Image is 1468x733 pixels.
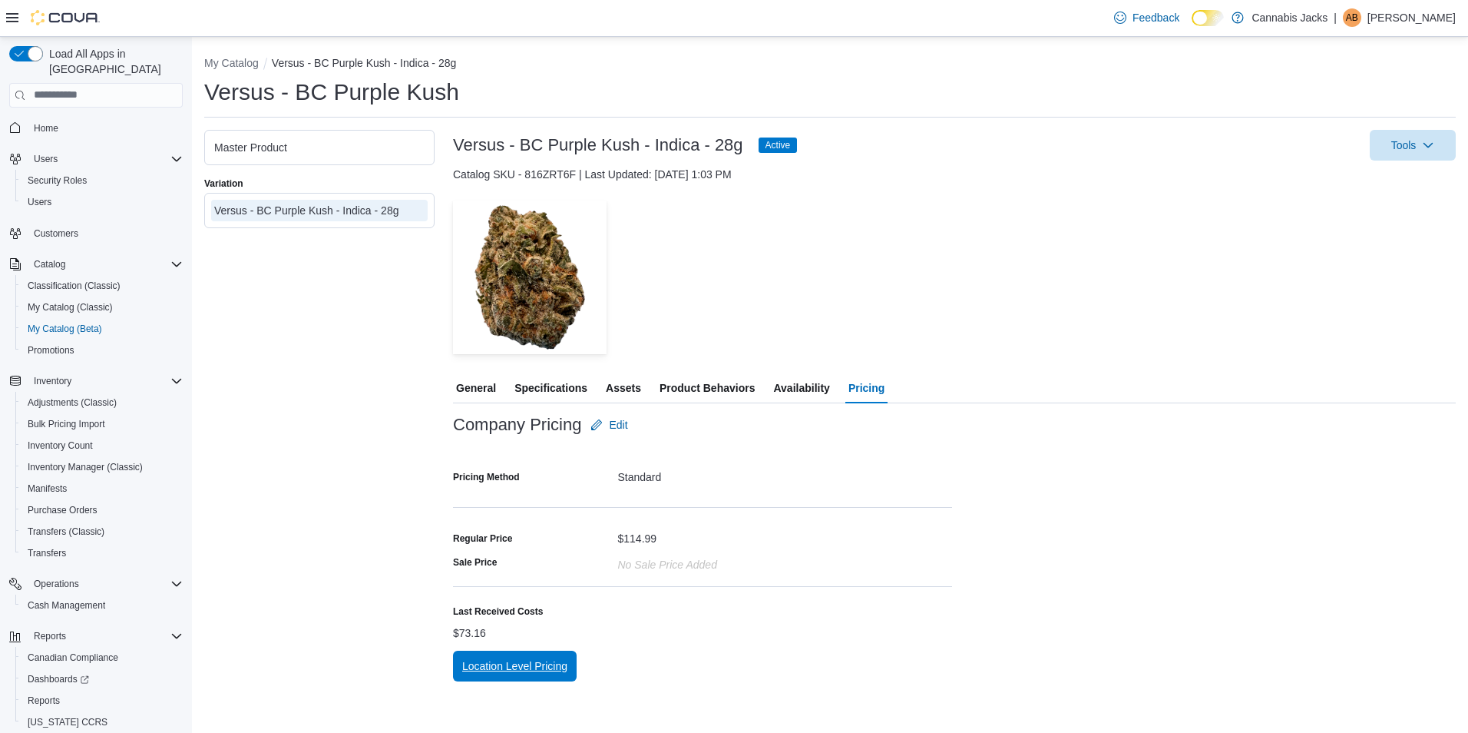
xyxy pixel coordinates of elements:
[15,478,189,499] button: Manifests
[453,605,543,618] label: Last Received Costs
[15,275,189,297] button: Classification (Classic)
[1192,10,1224,26] input: Dark Mode
[618,465,953,483] div: Standard
[21,436,183,455] span: Inventory Count
[453,167,1456,182] div: Catalog SKU - 816ZRT6F | Last Updated: [DATE] 1:03 PM
[21,713,114,731] a: [US_STATE] CCRS
[272,57,456,69] button: Versus - BC Purple Kush - Indica - 28g
[15,191,189,213] button: Users
[15,435,189,456] button: Inventory Count
[21,501,104,519] a: Purchase Orders
[21,320,183,338] span: My Catalog (Beta)
[514,373,587,403] span: Specifications
[21,713,183,731] span: Washington CCRS
[21,341,183,360] span: Promotions
[453,471,520,483] label: Pricing Method
[453,651,577,682] button: Location Level Pricing
[28,224,84,243] a: Customers
[765,138,791,152] span: Active
[28,150,183,168] span: Users
[28,150,64,168] button: Users
[1108,2,1185,33] a: Feedback
[3,370,189,392] button: Inventory
[28,418,105,430] span: Bulk Pricing Import
[453,621,659,639] div: $73.16
[28,280,121,292] span: Classification (Classic)
[21,193,183,211] span: Users
[15,297,189,318] button: My Catalog (Classic)
[21,596,111,615] a: Cash Management
[28,118,183,138] span: Home
[453,416,581,434] h3: Company Pricing
[15,711,189,733] button: [US_STATE] CCRS
[3,625,189,647] button: Reports
[1367,8,1456,27] p: [PERSON_NAME]
[660,373,755,403] span: Product Behaviors
[21,415,183,433] span: Bulk Pricing Import
[15,340,189,361] button: Promotions
[31,10,100,25] img: Cova
[28,526,104,538] span: Transfers (Classic)
[15,499,189,521] button: Purchase Orders
[214,140,425,155] div: Master Product
[15,170,189,191] button: Security Roles
[21,298,119,317] a: My Catalog (Classic)
[15,542,189,564] button: Transfers
[3,222,189,244] button: Customers
[28,673,89,685] span: Dashboards
[21,458,149,476] a: Inventory Manager (Classic)
[21,692,183,710] span: Reports
[43,46,183,77] span: Load All Apps in [GEOGRAPHIC_DATA]
[453,556,497,569] label: Sale Price
[21,670,183,688] span: Dashboards
[3,254,189,275] button: Catalog
[15,647,189,668] button: Canadian Compliance
[453,136,743,154] h3: Versus - BC Purple Kush - Indica - 28g
[21,596,183,615] span: Cash Management
[15,392,189,413] button: Adjustments (Classic)
[34,153,58,165] span: Users
[3,117,189,139] button: Home
[28,372,78,390] button: Inventory
[21,479,73,498] a: Manifests
[28,255,71,274] button: Catalog
[21,171,183,190] span: Security Roles
[214,203,425,218] div: Versus - BC Purple Kush - Indica - 28g
[21,415,111,433] a: Bulk Pricing Import
[21,522,183,541] span: Transfers (Classic)
[21,648,183,667] span: Canadian Compliance
[28,652,118,664] span: Canadian Compliance
[28,396,117,409] span: Adjustments (Classic)
[21,193,58,211] a: Users
[34,227,78,240] span: Customers
[456,373,496,403] span: General
[28,323,102,335] span: My Catalog (Beta)
[773,373,829,403] span: Availability
[15,456,189,478] button: Inventory Manager (Classic)
[21,501,183,519] span: Purchase Orders
[21,277,127,295] a: Classification (Classic)
[34,258,65,270] span: Catalog
[21,298,183,317] span: My Catalog (Classic)
[204,55,1456,74] nav: An example of EuiBreadcrumbs
[848,373,884,403] span: Pricing
[28,301,113,313] span: My Catalog (Classic)
[28,599,105,612] span: Cash Management
[1334,8,1337,27] p: |
[28,255,183,274] span: Catalog
[28,575,85,593] button: Operations
[21,544,72,562] a: Transfers
[21,648,124,667] a: Canadian Compliance
[21,458,183,476] span: Inventory Manager (Classic)
[28,372,183,390] span: Inventory
[453,201,607,354] img: Image for Versus - BC Purple Kush - Indica - 28g
[21,341,81,360] a: Promotions
[34,122,58,134] span: Home
[34,375,71,387] span: Inventory
[15,595,189,616] button: Cash Management
[606,373,641,403] span: Assets
[28,344,74,357] span: Promotions
[462,658,567,674] span: Location Level Pricing
[759,138,798,153] span: Active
